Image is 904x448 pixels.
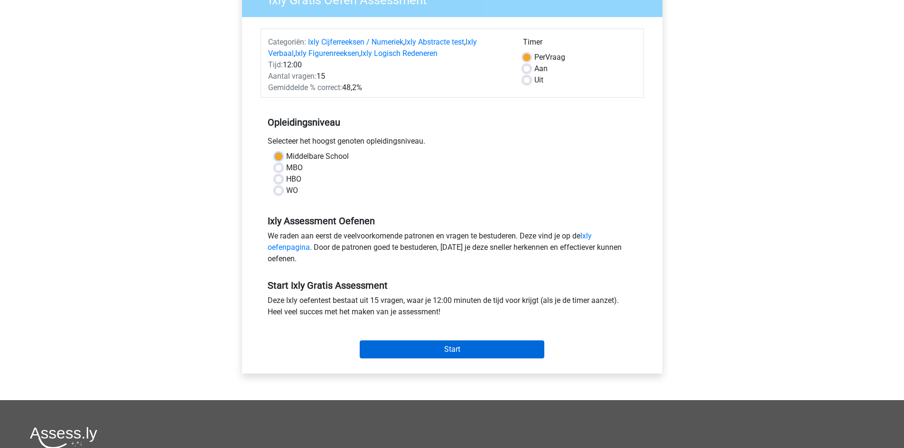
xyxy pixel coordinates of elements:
[534,52,565,63] label: Vraag
[523,37,636,52] div: Timer
[261,295,644,321] div: Deze Ixly oefentest bestaat uit 15 vragen, waar je 12:00 minuten de tijd voor krijgt (als je de t...
[268,60,283,69] span: Tijd:
[261,71,516,82] div: 15
[261,82,516,93] div: 48,2%
[268,72,317,81] span: Aantal vragen:
[268,215,637,227] h5: Ixly Assessment Oefenen
[308,37,403,46] a: Ixly Cijferreeksen / Numeriek
[261,136,644,151] div: Selecteer het hoogst genoten opleidingsniveau.
[261,230,644,268] div: We raden aan eerst de veelvoorkomende patronen en vragen te bestuderen. Deze vind je op de . Door...
[286,151,349,162] label: Middelbare School
[295,49,359,58] a: Ixly Figurenreeksen
[286,185,298,196] label: WO
[360,340,544,358] input: Start
[286,174,301,185] label: HBO
[405,37,464,46] a: Ixly Abstracte test
[534,63,548,74] label: Aan
[534,53,545,62] span: Per
[268,37,306,46] span: Categoriën:
[261,59,516,71] div: 12:00
[286,162,303,174] label: MBO
[534,74,543,86] label: Uit
[361,49,438,58] a: Ixly Logisch Redeneren
[268,280,637,291] h5: Start Ixly Gratis Assessment
[268,83,342,92] span: Gemiddelde % correct:
[261,37,516,59] div: , , , ,
[268,113,637,132] h5: Opleidingsniveau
